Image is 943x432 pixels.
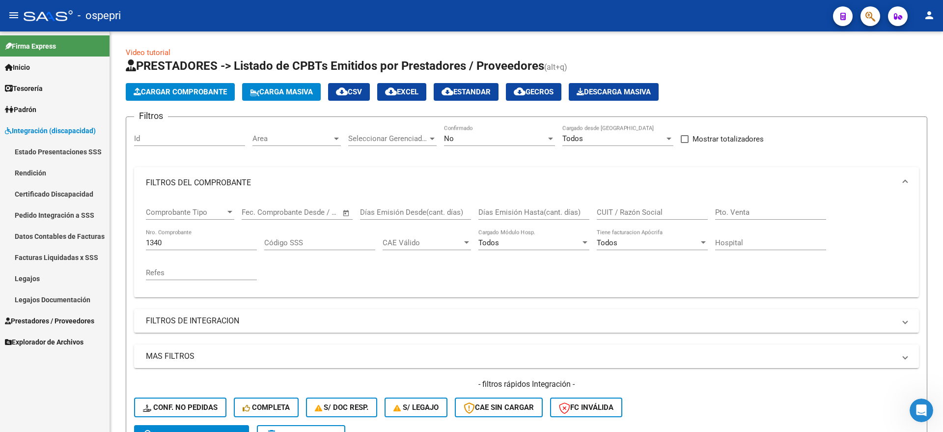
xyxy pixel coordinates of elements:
[910,399,933,422] iframe: Intercom live chat
[126,48,170,57] a: Video tutorial
[569,83,659,101] app-download-masive: Descarga masiva de comprobantes (adjuntos)
[5,316,94,326] span: Prestadores / Proveedores
[5,62,30,73] span: Inicio
[336,87,362,96] span: CSV
[134,345,919,368] mat-expansion-panel-header: MAS FILTROS
[146,351,895,362] mat-panel-title: MAS FILTROS
[455,398,543,417] button: CAE SIN CARGAR
[134,309,919,333] mat-expansion-panel-header: FILTROS DE INTEGRACION
[134,167,919,199] mat-expansion-panel-header: FILTROS DEL COMPROBANTE
[506,83,561,101] button: Gecros
[146,177,895,188] mat-panel-title: FILTROS DEL COMPROBANTE
[242,208,281,217] input: Fecha inicio
[126,83,235,101] button: Cargar Comprobante
[5,337,83,347] span: Explorador de Archivos
[559,403,613,412] span: FC Inválida
[8,9,20,21] mat-icon: menu
[442,86,453,97] mat-icon: cloud_download
[442,87,491,96] span: Estandar
[250,87,313,96] span: Carga Masiva
[328,83,370,101] button: CSV
[242,83,321,101] button: Carga Masiva
[234,398,299,417] button: Completa
[5,104,36,115] span: Padrón
[597,238,617,247] span: Todos
[5,41,56,52] span: Firma Express
[134,109,168,123] h3: Filtros
[514,87,554,96] span: Gecros
[348,134,428,143] span: Seleccionar Gerenciador
[243,403,290,412] span: Completa
[146,316,895,326] mat-panel-title: FILTROS DE INTEGRACION
[393,403,439,412] span: S/ legajo
[385,398,447,417] button: S/ legajo
[78,5,121,27] span: - ospepri
[143,403,218,412] span: Conf. no pedidas
[134,379,919,390] h4: - filtros rápidos Integración -
[341,207,352,219] button: Open calendar
[134,398,226,417] button: Conf. no pedidas
[290,208,338,217] input: Fecha fin
[444,134,454,143] span: No
[383,238,462,247] span: CAE Válido
[562,134,583,143] span: Todos
[693,133,764,145] span: Mostrar totalizadores
[134,199,919,297] div: FILTROS DEL COMPROBANTE
[377,83,426,101] button: EXCEL
[544,62,567,72] span: (alt+q)
[5,83,43,94] span: Tesorería
[306,398,378,417] button: S/ Doc Resp.
[434,83,499,101] button: Estandar
[577,87,651,96] span: Descarga Masiva
[569,83,659,101] button: Descarga Masiva
[464,403,534,412] span: CAE SIN CARGAR
[126,59,544,73] span: PRESTADORES -> Listado de CPBTs Emitidos por Prestadores / Proveedores
[134,87,227,96] span: Cargar Comprobante
[146,208,225,217] span: Comprobante Tipo
[385,87,418,96] span: EXCEL
[5,125,96,136] span: Integración (discapacidad)
[550,398,622,417] button: FC Inválida
[315,403,369,412] span: S/ Doc Resp.
[923,9,935,21] mat-icon: person
[336,86,348,97] mat-icon: cloud_download
[385,86,397,97] mat-icon: cloud_download
[514,86,526,97] mat-icon: cloud_download
[478,238,499,247] span: Todos
[252,134,332,143] span: Area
